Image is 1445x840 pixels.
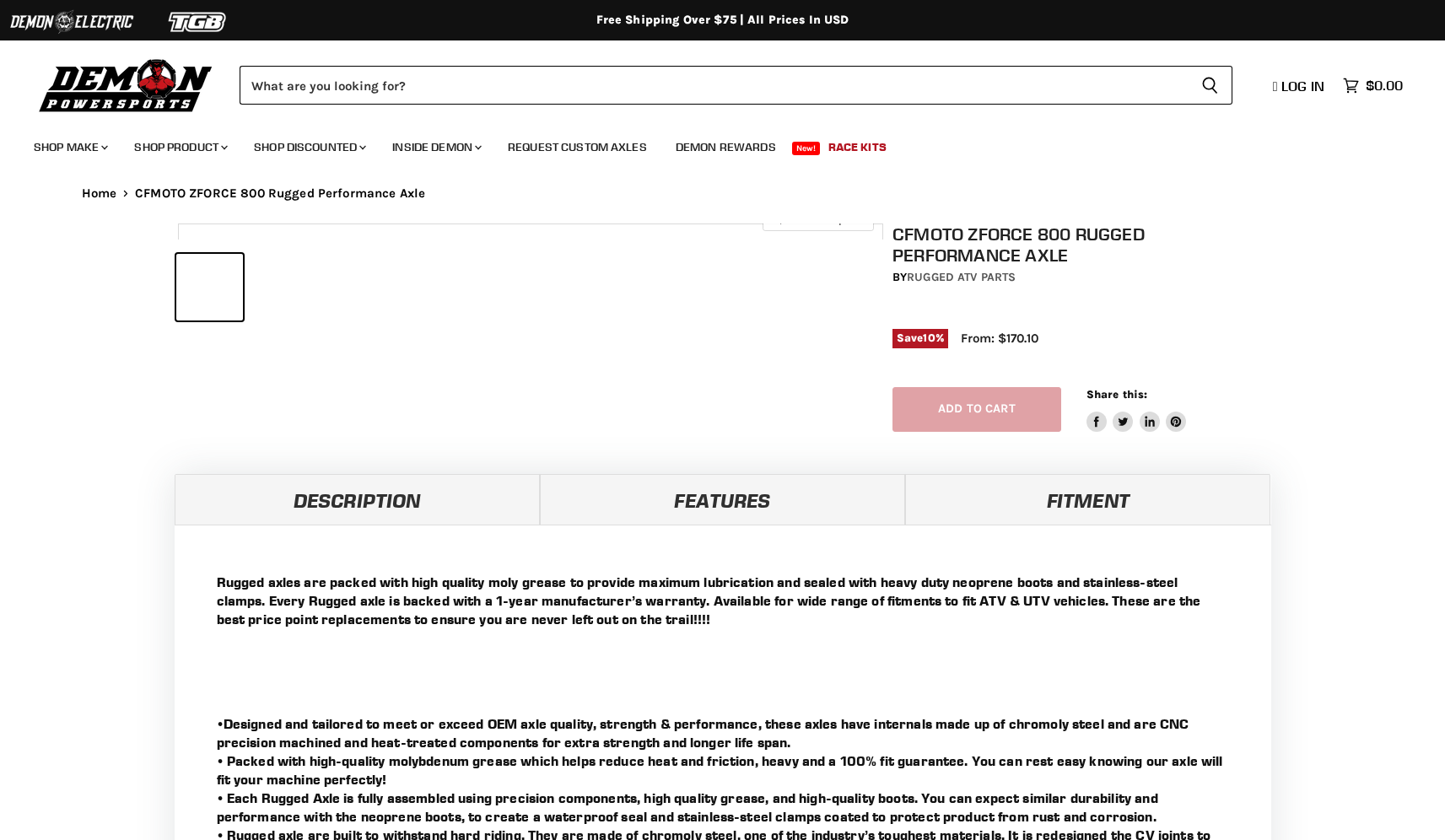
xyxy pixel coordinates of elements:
a: Log in [1265,78,1334,94]
span: New! [792,142,821,155]
img: Demon Powersports [34,55,218,115]
button: CFMOTO ZFORCE 800 Rugged Performance Axle thumbnail [535,254,601,320]
div: by [892,268,1277,287]
img: TGB Logo 2 [135,6,262,38]
div: Free Shipping Over $75 | All Prices In USD [48,13,1398,28]
span: 10 [923,331,935,344]
a: Inside Demon [380,130,492,164]
button: CFMOTO ZFORCE 800 Rugged Performance Axle thumbnail [391,254,458,320]
ul: Main menu [21,123,1399,164]
a: Demon Rewards [663,130,789,164]
span: Log in [1281,78,1324,94]
span: CFMOTO ZFORCE 800 Rugged Performance Axle [135,186,425,201]
button: CFMOTO ZFORCE 800 Rugged Performance Axle thumbnail [607,254,673,320]
input: Search [240,66,1188,105]
a: Race Kits [816,130,899,164]
a: Features [540,474,905,525]
button: CFMOTO ZFORCE 800 Rugged Performance Axle thumbnail [320,254,386,320]
button: CFMOTO ZFORCE 800 Rugged Performance Axle thumbnail [248,254,315,320]
a: Home [82,186,117,201]
a: Shop Discounted [241,130,376,164]
span: From: $170.10 [961,331,1038,346]
a: Request Custom Axles [495,130,660,164]
a: Fitment [905,474,1270,525]
button: CFMOTO ZFORCE 800 Rugged Performance Axle thumbnail [463,254,530,320]
a: Shop Product [121,130,238,164]
button: CFMOTO ZFORCE 800 Rugged Performance Axle thumbnail [176,254,243,320]
a: Rugged ATV Parts [907,270,1016,284]
a: $0.00 [1334,73,1411,98]
button: Search [1188,66,1232,105]
form: Product [240,66,1232,105]
span: Share this: [1086,388,1147,401]
img: Demon Electric Logo 2 [8,6,135,38]
nav: Breadcrumbs [48,186,1398,201]
h1: CFMOTO ZFORCE 800 Rugged Performance Axle [892,223,1277,266]
span: Save % [892,329,948,347]
span: $0.00 [1366,78,1403,94]
a: Shop Make [21,130,118,164]
span: Click to expand [771,213,865,225]
aside: Share this: [1086,387,1187,432]
p: Rugged axles are packed with high quality moly grease to provide maximum lubrication and sealed w... [217,573,1229,628]
a: Description [175,474,540,525]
